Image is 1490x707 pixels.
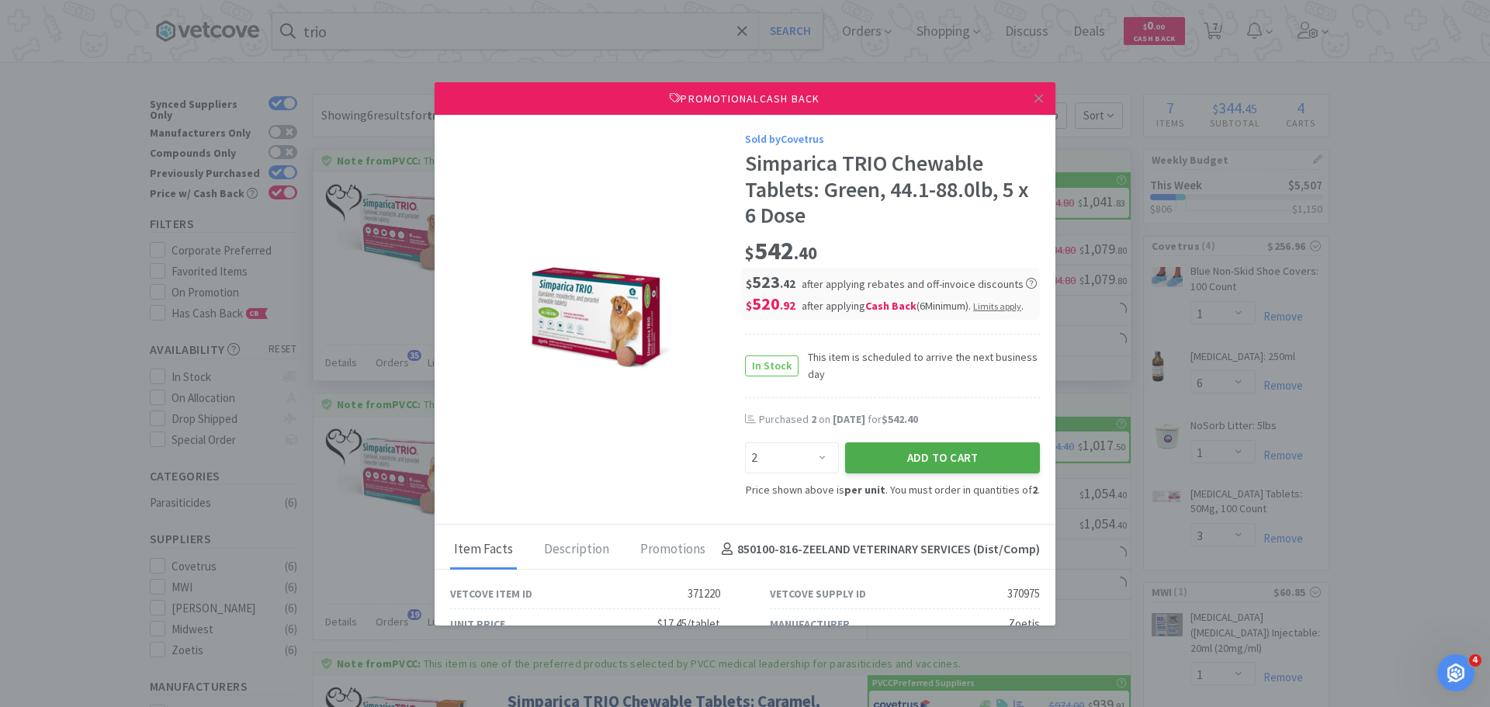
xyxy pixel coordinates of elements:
[746,293,795,314] span: 520
[450,615,505,632] div: Unit Price
[833,412,865,426] span: [DATE]
[799,348,1040,383] span: This item is scheduled to arrive the next business day
[1032,483,1038,497] strong: 2
[802,299,1024,313] span: after applying .
[844,483,885,497] strong: per unit
[1437,654,1474,691] iframe: Intercom live chat
[745,151,1040,229] div: Simparica TRIO Chewable Tablets: Green, 44.1-88.0lb, 5 x 6 Dose
[523,217,672,411] img: dbcc011dc1e14ffb8d6ab61259713f1b_370975.png
[716,539,1040,560] h4: 850100-816 - ZEELAND VETERINARY SERVICES (Dist/Comp)
[794,242,817,264] span: . 40
[746,276,752,291] span: $
[450,585,532,602] div: Vetcove Item ID
[657,615,720,633] div: $17.45/tablet
[746,356,798,376] span: In Stock
[780,276,795,291] span: . 42
[811,412,816,426] span: 2
[688,584,720,603] div: 371220
[973,299,1024,313] div: .
[435,82,1055,115] div: Promotional Cash Back
[746,271,795,293] span: 523
[780,298,795,313] span: . 92
[745,130,1040,147] div: Sold by Covetrus
[845,442,1040,473] button: Add to Cart
[770,585,866,602] div: Vetcove Supply ID
[745,235,817,266] span: 542
[882,412,918,426] span: $542.40
[802,277,1037,291] span: after applying rebates and off-invoice discounts
[636,531,709,570] div: Promotions
[917,299,968,313] span: ( 6 Minimum)
[865,299,917,313] i: Cash Back
[759,412,1040,428] div: Purchased on for
[770,615,850,632] div: Manufacturer
[745,481,1040,498] div: Price shown above is . You must order in quantities of .
[450,531,517,570] div: Item Facts
[1469,654,1481,667] span: 4
[1007,584,1040,603] div: 370975
[540,531,613,570] div: Description
[1008,615,1040,633] div: Zoetis
[745,242,754,264] span: $
[973,300,1021,312] span: Limits apply
[746,298,752,313] span: $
